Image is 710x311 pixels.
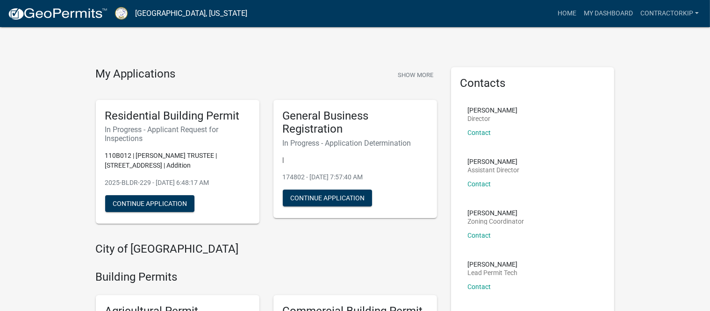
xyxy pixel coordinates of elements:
p: | [283,155,428,165]
button: Show More [394,67,437,83]
p: Director [468,115,518,122]
p: Lead Permit Tech [468,269,518,276]
button: Continue Application [283,190,372,206]
p: Zoning Coordinator [468,218,524,225]
p: [PERSON_NAME] [468,158,520,165]
h4: Building Permits [96,270,437,284]
h5: Residential Building Permit [105,109,250,123]
p: [PERSON_NAME] [468,107,518,113]
a: Contact [468,283,491,290]
img: Putnam County, Georgia [115,7,128,20]
p: [PERSON_NAME] [468,261,518,268]
a: My Dashboard [580,5,637,22]
p: 110B012 | [PERSON_NAME] TRUSTEE | [STREET_ADDRESS] | Addition [105,151,250,170]
h5: Contacts [460,77,605,90]
h6: In Progress - Application Determination [283,139,428,148]
button: Continue Application [105,195,194,212]
a: Contact [468,232,491,239]
h4: City of [GEOGRAPHIC_DATA] [96,242,437,256]
a: Contractorkip [637,5,703,22]
p: Assistant Director [468,167,520,173]
p: 2025-BLDR-229 - [DATE] 6:48:17 AM [105,178,250,188]
a: Contact [468,180,491,188]
a: Home [554,5,580,22]
p: 174802 - [DATE] 7:57:40 AM [283,172,428,182]
h5: General Business Registration [283,109,428,136]
a: [GEOGRAPHIC_DATA], [US_STATE] [135,6,247,21]
h6: In Progress - Applicant Request for Inspections [105,125,250,143]
h4: My Applications [96,67,176,81]
a: Contact [468,129,491,136]
p: [PERSON_NAME] [468,210,524,216]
